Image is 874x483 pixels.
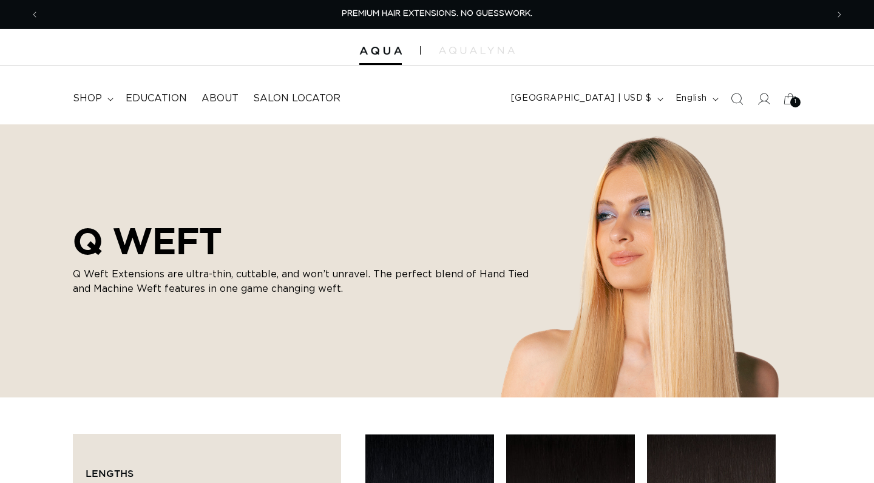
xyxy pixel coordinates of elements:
[723,86,750,112] summary: Search
[194,85,246,112] a: About
[126,92,187,105] span: Education
[73,267,534,296] p: Q Weft Extensions are ultra-thin, cuttable, and won’t unravel. The perfect blend of Hand Tied and...
[342,10,532,18] span: PREMIUM HAIR EXTENSIONS. NO GUESSWORK.
[359,47,402,55] img: Aqua Hair Extensions
[794,97,797,107] span: 1
[253,92,340,105] span: Salon Locator
[504,87,668,110] button: [GEOGRAPHIC_DATA] | USD $
[826,3,853,26] button: Next announcement
[511,92,652,105] span: [GEOGRAPHIC_DATA] | USD $
[21,3,48,26] button: Previous announcement
[439,47,515,54] img: aqualyna.com
[668,87,723,110] button: English
[202,92,239,105] span: About
[118,85,194,112] a: Education
[246,85,348,112] a: Salon Locator
[86,468,134,479] span: Lengths
[66,85,118,112] summary: shop
[73,92,102,105] span: shop
[73,220,534,262] h2: Q WEFT
[676,92,707,105] span: English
